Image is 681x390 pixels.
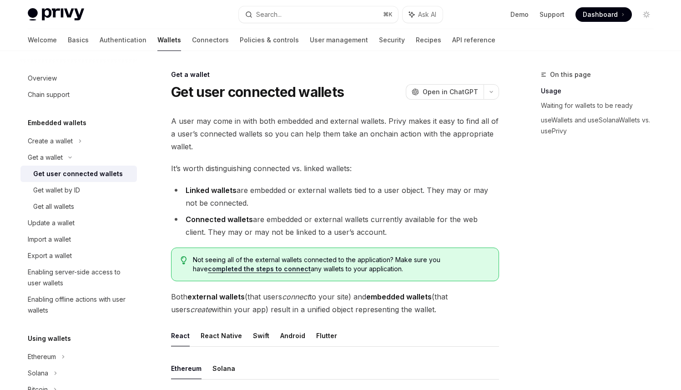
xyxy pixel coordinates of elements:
button: Swift [253,325,269,346]
div: Search... [256,9,282,20]
img: light logo [28,8,84,21]
div: Solana [28,368,48,379]
span: Open in ChatGPT [423,87,478,96]
span: Both (that users to your site) and (that users within your app) result in a unified object repres... [171,290,499,316]
div: Export a wallet [28,250,72,261]
a: Authentication [100,29,146,51]
div: Ethereum [28,351,56,362]
a: completed the steps to connect [208,265,311,273]
li: are embedded or external wallets currently available for the web client. They may or may not be l... [171,213,499,238]
div: Get a wallet [28,152,63,163]
strong: Linked wallets [186,186,237,195]
button: Toggle dark mode [639,7,654,22]
div: Get all wallets [33,201,74,212]
a: Dashboard [575,7,632,22]
a: Overview [20,70,137,86]
span: Ask AI [418,10,436,19]
a: User management [310,29,368,51]
button: Open in ChatGPT [406,84,484,100]
a: Get user connected wallets [20,166,137,182]
a: Wallets [157,29,181,51]
button: Search...⌘K [239,6,398,23]
span: Not seeing all of the external wallets connected to the application? Make sure you have any walle... [193,255,489,274]
a: Import a wallet [20,231,137,248]
span: It’s worth distinguishing connected vs. linked wallets: [171,162,499,175]
div: Get wallet by ID [33,185,80,196]
button: Android [280,325,305,346]
div: Enabling server-side access to user wallets [28,267,131,289]
span: ⌘ K [383,11,393,18]
div: Enabling offline actions with user wallets [28,294,131,316]
a: Policies & controls [240,29,299,51]
div: Chain support [28,89,70,100]
a: Enabling offline actions with user wallets [20,291,137,319]
a: API reference [452,29,495,51]
a: Demo [510,10,529,19]
strong: external wallets [187,292,245,301]
a: Connectors [192,29,229,51]
strong: Connected wallets [186,215,253,224]
em: connect [282,292,309,301]
button: Ask AI [403,6,443,23]
div: Create a wallet [28,136,73,147]
strong: embedded wallets [366,292,432,301]
button: Flutter [316,325,337,346]
a: Update a wallet [20,215,137,231]
button: React [171,325,190,346]
a: Chain support [20,86,137,103]
li: are embedded or external wallets tied to a user object. They may or may not be connected. [171,184,499,209]
a: Waiting for wallets to be ready [541,98,661,113]
em: create [190,305,212,314]
button: React Native [201,325,242,346]
a: useWallets and useSolanaWallets vs. usePrivy [541,113,661,138]
div: Overview [28,73,57,84]
a: Recipes [416,29,441,51]
div: Get a wallet [171,70,499,79]
span: A user may come in with both embedded and external wallets. Privy makes it easy to find all of a ... [171,115,499,153]
button: Ethereum [171,358,202,379]
a: Enabling server-side access to user wallets [20,264,137,291]
div: Update a wallet [28,218,75,228]
a: Get wallet by ID [20,182,137,198]
div: Get user connected wallets [33,168,123,179]
span: Dashboard [583,10,618,19]
button: Solana [212,358,235,379]
svg: Tip [181,256,187,264]
a: Get all wallets [20,198,137,215]
a: Security [379,29,405,51]
div: Import a wallet [28,234,71,245]
h1: Get user connected wallets [171,84,344,100]
span: On this page [550,69,591,80]
a: Basics [68,29,89,51]
a: Support [540,10,565,19]
h5: Using wallets [28,333,71,344]
h5: Embedded wallets [28,117,86,128]
a: Usage [541,84,661,98]
a: Export a wallet [20,248,137,264]
a: Welcome [28,29,57,51]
